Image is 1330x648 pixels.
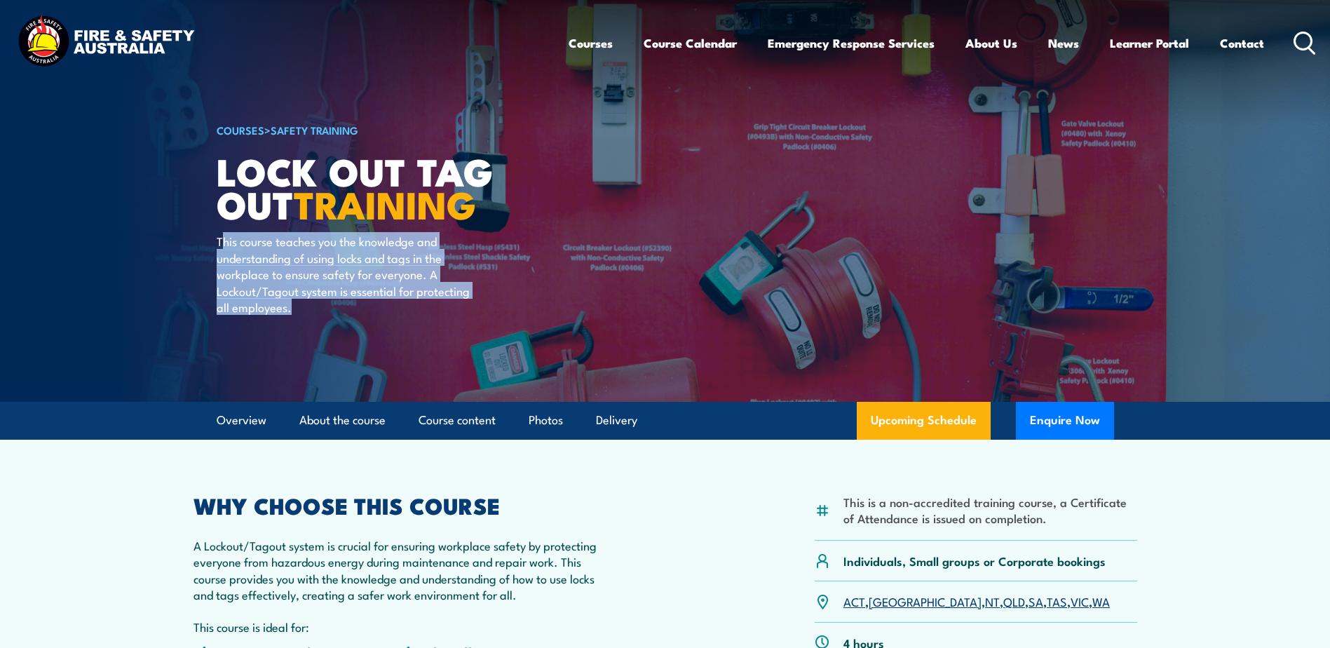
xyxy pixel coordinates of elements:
[217,122,264,137] a: COURSES
[529,402,563,439] a: Photos
[857,402,991,440] a: Upcoming Schedule
[194,619,603,635] p: This course is ideal for:
[1220,25,1264,62] a: Contact
[1047,593,1067,609] a: TAS
[1071,593,1089,609] a: VIC
[1016,402,1114,440] button: Enquire Now
[217,233,473,315] p: This course teaches you the knowledge and understanding of using locks and tags in the workplace ...
[299,402,386,439] a: About the course
[1092,593,1110,609] a: WA
[596,402,637,439] a: Delivery
[1110,25,1189,62] a: Learner Portal
[217,154,563,220] h1: Lock Out Tag Out
[194,537,603,603] p: A Lockout/Tagout system is crucial for ensuring workplace safety by protecting everyone from haza...
[1003,593,1025,609] a: QLD
[294,174,476,232] strong: TRAINING
[271,122,358,137] a: Safety Training
[569,25,613,62] a: Courses
[419,402,496,439] a: Course content
[985,593,1000,609] a: NT
[843,593,1110,609] p: , , , , , , ,
[1029,593,1043,609] a: SA
[869,593,982,609] a: [GEOGRAPHIC_DATA]
[1048,25,1079,62] a: News
[768,25,935,62] a: Emergency Response Services
[965,25,1017,62] a: About Us
[217,121,563,138] h6: >
[217,402,266,439] a: Overview
[843,494,1137,527] li: This is a non-accredited training course, a Certificate of Attendance is issued on completion.
[843,593,865,609] a: ACT
[843,553,1106,569] p: Individuals, Small groups or Corporate bookings
[194,495,603,515] h2: WHY CHOOSE THIS COURSE
[644,25,737,62] a: Course Calendar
